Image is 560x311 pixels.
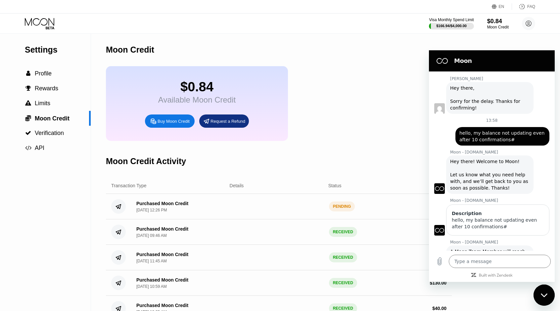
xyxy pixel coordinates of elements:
span:  [26,70,30,76]
div: RECEIVED [329,252,357,262]
span: Profile [35,70,52,77]
div: Moon Credit [487,25,509,29]
div: $0.84 [487,18,509,25]
div: Request a Refund [199,114,249,128]
div: Moon Credit [106,45,154,55]
div: RECEIVED [329,227,357,237]
div: Settings [25,45,91,55]
div: Details [230,183,244,188]
div: Purchased Moon Credit [136,201,188,206]
div: $ 40.00 [432,306,446,311]
span:  [25,100,31,106]
div: FAQ [527,4,535,9]
div: EN [492,3,512,10]
span: API [35,145,44,151]
div: [DATE] 09:46 AM [136,233,167,238]
iframe: Button to launch messaging window, conversation in progress [534,285,555,306]
span:  [25,130,31,136]
div: RECEIVED [329,278,357,288]
div: EN [499,4,504,9]
div: Buy Moon Credit [158,118,190,124]
div:  [25,70,31,76]
span:  [25,85,31,91]
div: Available Moon Credit [158,95,236,105]
div: Purchased Moon Credit [136,277,188,283]
span: Limits [35,100,50,107]
div: Status [328,183,342,188]
div: Buy Moon Credit [145,114,195,128]
div: Transaction Type [111,183,147,188]
div: Purchased Moon Credit [136,252,188,257]
div: [DATE] 12:26 PM [136,208,167,212]
div: [DATE] 10:59 AM [136,284,167,289]
div: Visa Monthly Spend Limit [429,18,474,22]
div: $166.94 / $4,000.00 [436,24,467,28]
div: $0.84Moon Credit [487,18,509,29]
div: PENDING [329,201,355,211]
iframe: Messaging window [429,50,555,282]
div: Purchased Moon Credit [136,226,188,232]
div: $0.84 [158,79,236,94]
div: [DATE] 11:45 AM [136,259,167,263]
span:  [25,115,31,121]
span: Rewards [35,85,58,92]
span:  [25,145,31,151]
div: Visa Monthly Spend Limit$166.94/$4,000.00 [429,18,474,29]
div: FAQ [512,3,535,10]
div: $ 130.00 [430,280,446,286]
div: Moon Credit Activity [106,156,186,166]
div: Request a Refund [210,118,245,124]
span: Verification [35,130,64,136]
span: Moon Credit [35,115,70,122]
div: Purchased Moon Credit [136,303,188,308]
